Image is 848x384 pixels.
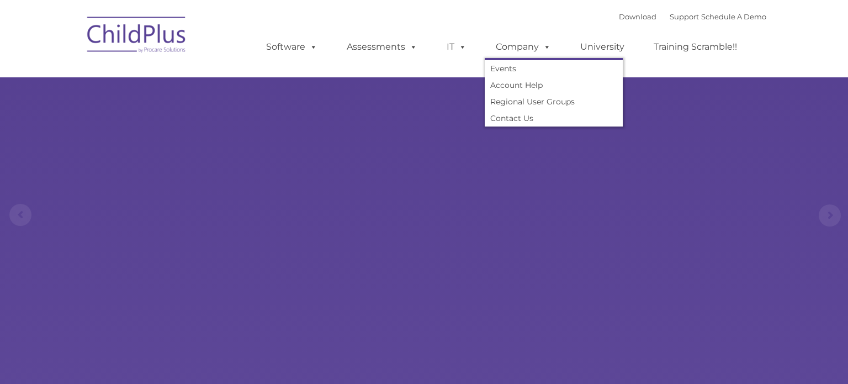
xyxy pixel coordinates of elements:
font: | [619,12,766,21]
a: Regional User Groups [485,93,623,110]
a: IT [436,36,478,58]
a: Support [670,12,699,21]
a: Company [485,36,562,58]
a: Software [255,36,328,58]
a: Training Scramble!! [643,36,748,58]
a: Assessments [336,36,428,58]
a: Contact Us [485,110,623,127]
a: Download [619,12,656,21]
a: Account Help [485,77,623,93]
img: ChildPlus by Procare Solutions [82,9,192,64]
a: Events [485,60,623,77]
a: Schedule A Demo [701,12,766,21]
a: University [569,36,635,58]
